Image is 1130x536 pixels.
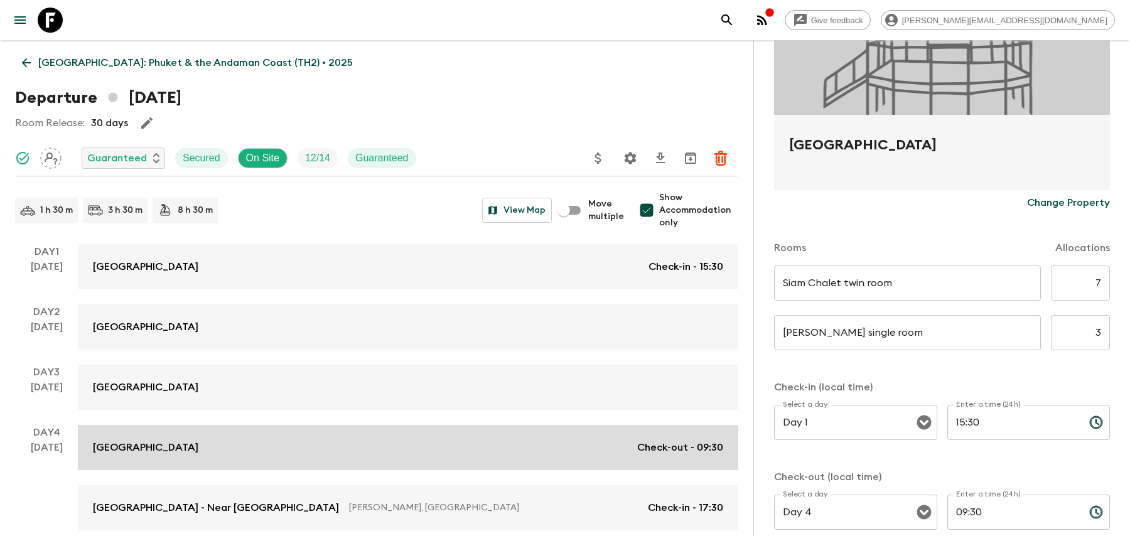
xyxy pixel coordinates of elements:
h1: Departure [DATE] [15,85,181,110]
p: 8 h 30 m [178,204,213,217]
h2: [GEOGRAPHIC_DATA] [789,135,1095,175]
p: Check-in - 15:30 [648,259,723,274]
p: [GEOGRAPHIC_DATA] - Near [GEOGRAPHIC_DATA] [93,500,339,515]
input: hh:mm [947,495,1079,530]
span: Move multiple [588,198,624,223]
p: [GEOGRAPHIC_DATA] [93,380,198,395]
p: Day 4 [15,425,78,440]
svg: Synced Successfully [15,151,30,166]
div: [DATE] [31,319,63,350]
p: [GEOGRAPHIC_DATA]: Phuket & the Andaman Coast (TH2) • 2025 [38,55,353,70]
button: View Map [482,198,552,223]
a: [GEOGRAPHIC_DATA] - Near [GEOGRAPHIC_DATA][PERSON_NAME], [GEOGRAPHIC_DATA]Check-in - 17:30 [78,485,738,530]
p: Check-in (local time) [774,380,1110,395]
p: [GEOGRAPHIC_DATA] [93,440,198,455]
a: [GEOGRAPHIC_DATA] [78,304,738,350]
p: On Site [246,151,279,166]
p: Room Release: [15,115,85,131]
p: 30 days [91,115,128,131]
p: [GEOGRAPHIC_DATA] [93,259,198,274]
div: [PERSON_NAME][EMAIL_ADDRESS][DOMAIN_NAME] [881,10,1115,30]
a: [GEOGRAPHIC_DATA]Check-in - 15:30 [78,244,738,289]
p: 1 h 30 m [40,204,73,217]
div: Secured [175,148,228,168]
p: Allocations [1055,240,1110,255]
p: Check-out - 09:30 [637,440,723,455]
button: Open [915,503,933,521]
label: Select a day [783,399,827,410]
a: Give feedback [785,10,871,30]
a: [GEOGRAPHIC_DATA]Check-out - 09:30 [78,425,738,470]
p: Secured [183,151,220,166]
p: Rooms [774,240,806,255]
p: Day 3 [15,365,78,380]
button: Delete [708,146,733,171]
button: Open [915,414,933,431]
div: [DATE] [31,440,63,530]
span: Give feedback [804,16,870,25]
button: Choose time, selected time is 3:30 PM [1084,410,1109,435]
p: Check-in - 17:30 [648,500,723,515]
label: Enter a time (24h) [956,399,1021,410]
p: Change Property [1027,195,1110,210]
span: Assign pack leader [40,151,62,161]
input: eg. Double superior treehouse [774,315,1041,350]
input: eg. Tent on a jeep [774,265,1041,301]
p: Guaranteed [355,151,409,166]
a: [GEOGRAPHIC_DATA] [78,365,738,410]
p: Day 2 [15,304,78,319]
p: Day 1 [15,244,78,259]
label: Select a day [783,489,827,500]
span: Show Accommodation only [659,191,738,229]
p: Guaranteed [87,151,147,166]
button: Update Price, Early Bird Discount and Costs [586,146,611,171]
div: [DATE] [31,380,63,410]
button: Choose time, selected time is 9:30 AM [1084,500,1109,525]
button: Archive (Completed, Cancelled or Unsynced Departures only) [678,146,703,171]
p: [GEOGRAPHIC_DATA] [93,319,198,335]
label: Enter a time (24h) [956,489,1021,500]
button: Change Property [1027,190,1110,215]
p: [PERSON_NAME], [GEOGRAPHIC_DATA] [349,501,638,514]
div: [DATE] [31,259,63,289]
input: hh:mm [947,405,1079,440]
p: 3 h 30 m [108,204,143,217]
p: 12 / 14 [305,151,330,166]
a: [GEOGRAPHIC_DATA]: Phuket & the Andaman Coast (TH2) • 2025 [15,50,360,75]
button: search adventures [714,8,740,33]
span: [PERSON_NAME][EMAIL_ADDRESS][DOMAIN_NAME] [895,16,1114,25]
button: Settings [618,146,643,171]
div: Trip Fill [298,148,338,168]
div: On Site [238,148,288,168]
p: Check-out (local time) [774,469,1110,485]
button: menu [8,8,33,33]
button: Download CSV [648,146,673,171]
